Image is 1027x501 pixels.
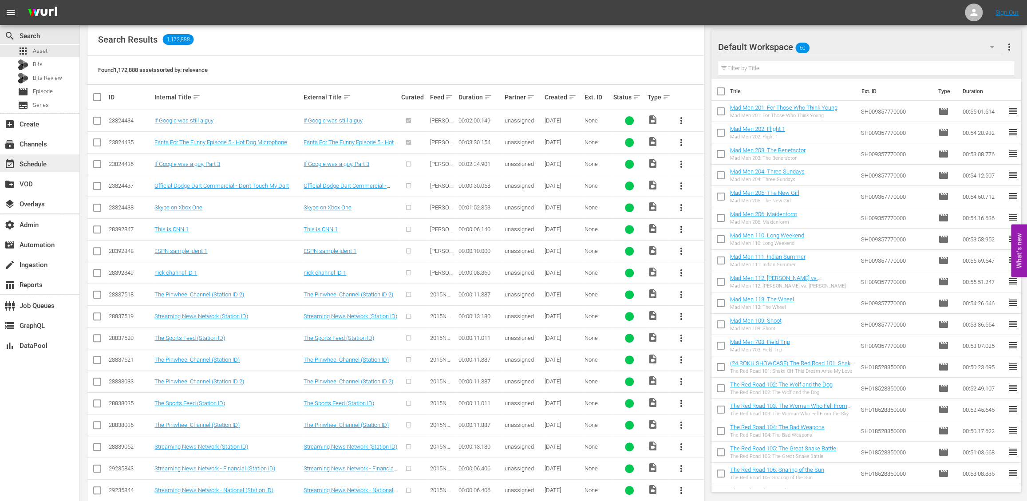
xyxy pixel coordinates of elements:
[671,241,692,262] button: more_vert
[585,291,611,298] div: None
[98,67,208,73] span: Found 1,172,888 assets sorted by: relevance
[4,280,15,290] span: Reports
[109,335,152,341] div: 28837520
[671,219,692,240] button: more_vert
[730,283,854,289] div: Mad Men 112: [PERSON_NAME] vs. [PERSON_NAME]
[304,92,399,103] div: External Title
[959,186,1007,207] td: 00:54:50.712
[430,335,455,348] span: 2015N Sation IDs
[730,147,806,154] a: Mad Men 203: The Benefactor
[154,465,275,472] a: Streaming News Network - Financial (Station ID)
[671,132,692,153] button: more_vert
[857,207,935,229] td: SH009357770000
[193,93,201,101] span: sort
[857,143,935,165] td: SH009357770000
[545,356,582,363] div: [DATE]
[938,191,948,202] span: Episode
[33,87,53,96] span: Episode
[154,161,220,167] a: If Google was a guy, Part 3
[959,292,1007,314] td: 00:54:26.646
[458,117,502,124] div: 00:02:00.149
[671,327,692,349] button: more_vert
[430,313,455,326] span: 2015N Sation IDs
[4,300,15,311] span: Job Queues
[938,362,948,372] span: Episode
[1007,361,1018,372] span: reorder
[648,375,658,386] span: Video
[154,139,287,146] a: Fanta For The Funny Episode 5 - Hot Dog Microphone
[633,93,641,101] span: sort
[484,93,492,101] span: sort
[109,269,152,276] div: 28392849
[430,182,455,202] span: [PERSON_NAME] HLS Test
[1007,255,1018,265] span: reorder
[730,219,798,225] div: Mad Men 206: Maidenform
[676,246,687,256] span: more_vert
[304,269,346,276] a: nick channel ID 1
[430,269,455,296] span: [PERSON_NAME] Channel IDs
[304,313,397,320] a: Streaming News Network (Station ID)
[857,229,935,250] td: SH009357770000
[304,422,389,428] a: The Pinwheel Channel (Station ID)
[445,93,453,101] span: sort
[676,224,687,235] span: more_vert
[1003,42,1014,52] span: more_vert
[648,288,658,299] span: Video
[671,414,692,436] button: more_vert
[730,424,825,430] a: The Red Road 104: The Bad Weapons
[154,182,289,189] a: Official Dodge Dart Commercial - Don't Touch My Dart
[18,59,28,70] div: Bits
[154,291,244,298] a: The Pinwheel Channel (Station ID 2)
[4,320,15,331] span: GraphQL
[676,398,687,409] span: more_vert
[959,250,1007,271] td: 00:55:59.547
[1007,340,1018,351] span: reorder
[545,335,582,341] div: [DATE]
[938,276,948,287] span: Episode
[154,443,248,450] a: Streaming News Network (Station ID)
[4,220,15,230] span: Admin
[676,485,687,496] span: more_vert
[671,284,692,305] button: more_vert
[154,204,202,211] a: Skype on Xbox One
[585,313,611,320] div: None
[585,204,611,211] div: None
[671,262,692,284] button: more_vert
[109,291,152,298] div: 28837518
[1007,297,1018,308] span: reorder
[857,314,935,335] td: SH009357770000
[154,335,225,341] a: The Sports Feed (Station ID)
[545,248,582,254] div: [DATE]
[648,332,658,343] span: Video
[959,229,1007,250] td: 00:53:58.952
[1007,212,1018,223] span: reorder
[401,94,427,101] div: Curated
[304,443,397,450] a: Streaming News Network (Station ID)
[938,234,948,245] span: Episode
[671,349,692,371] button: more_vert
[18,73,28,83] div: Bits Review
[109,182,152,189] div: 23824437
[676,355,687,365] span: more_vert
[671,175,692,197] button: more_vert
[730,104,837,111] a: Mad Men 201: For Those Who Think Young
[304,139,397,152] a: Fanta For The Funny Episode 5 - Hot Dog Microphone
[995,9,1019,16] a: Sign Out
[154,92,301,103] div: Internal Title
[4,260,15,270] span: Ingestion
[154,487,273,493] a: Streaming News Network - National (Station ID)
[109,204,152,211] div: 23824438
[1007,233,1018,244] span: reorder
[304,291,393,298] a: The Pinwheel Channel (Station ID 2)
[857,122,935,143] td: SH009357770000
[304,182,390,196] a: Official Dodge Dart Commercial - Don't Touch My Dart
[648,354,658,364] span: Video
[545,204,582,211] div: [DATE]
[857,378,935,399] td: SH018528350000
[676,311,687,322] span: more_vert
[730,134,785,140] div: Mad Men 202: Flight 1
[671,480,692,501] button: more_vert
[430,161,455,181] span: [PERSON_NAME] HLS Test
[938,170,948,181] span: Episode
[959,207,1007,229] td: 00:54:16.636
